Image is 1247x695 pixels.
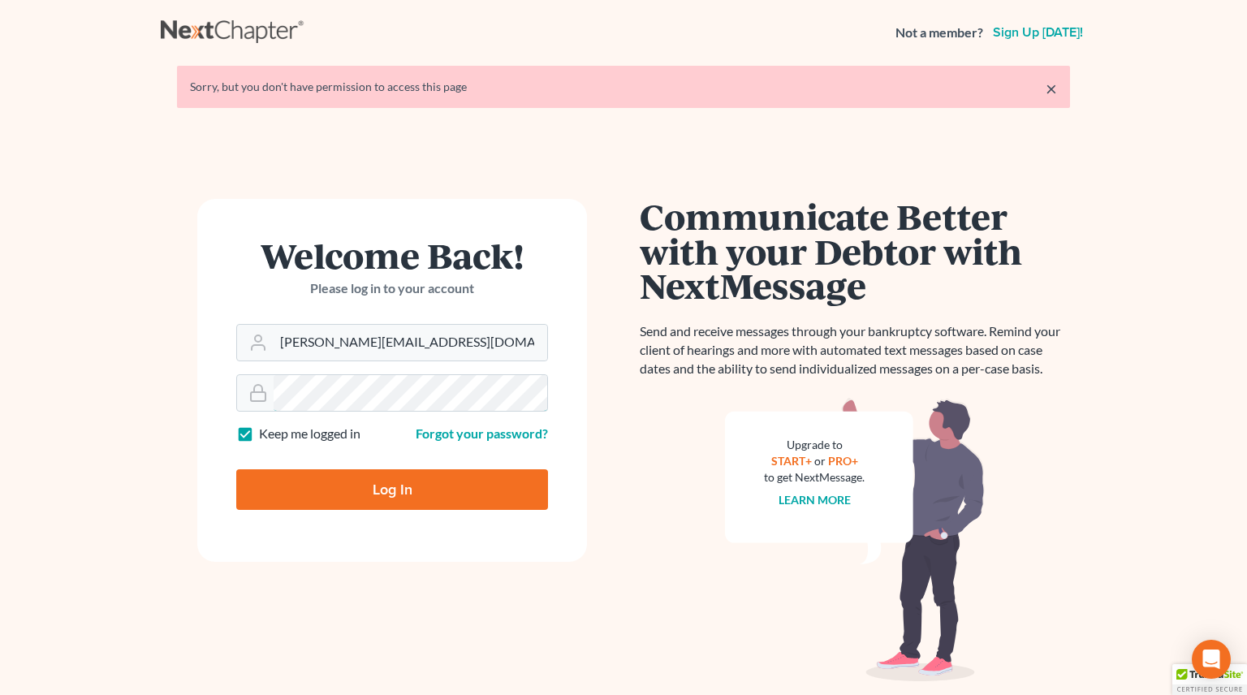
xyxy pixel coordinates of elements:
[779,493,851,507] a: Learn more
[190,79,1057,95] div: Sorry, but you don't have permission to access this page
[895,24,983,42] strong: Not a member?
[990,26,1086,39] a: Sign up [DATE]!
[236,279,548,298] p: Please log in to your account
[1046,79,1057,98] a: ×
[814,454,826,468] span: or
[640,199,1070,303] h1: Communicate Better with your Debtor with NextMessage
[640,322,1070,378] p: Send and receive messages through your bankruptcy software. Remind your client of hearings and mo...
[274,325,547,360] input: Email Address
[1172,664,1247,695] div: TrustedSite Certified
[259,425,360,443] label: Keep me logged in
[236,469,548,510] input: Log In
[764,437,865,453] div: Upgrade to
[416,425,548,441] a: Forgot your password?
[771,454,812,468] a: START+
[725,398,985,682] img: nextmessage_bg-59042aed3d76b12b5cd301f8e5b87938c9018125f34e5fa2b7a6b67550977c72.svg
[828,454,858,468] a: PRO+
[236,238,548,273] h1: Welcome Back!
[764,469,865,486] div: to get NextMessage.
[1192,640,1231,679] div: Open Intercom Messenger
